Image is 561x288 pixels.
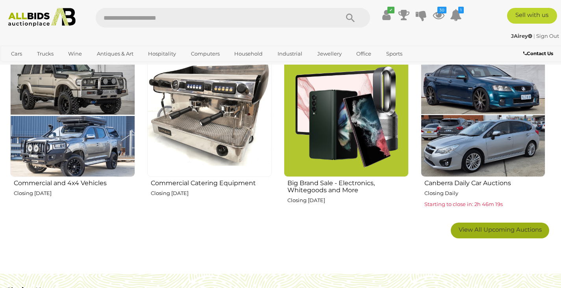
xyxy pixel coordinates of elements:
a: Computers [186,47,225,60]
a: Big Brand Sale - Electronics, Whitegoods and More Closing [DATE] [283,52,409,217]
i: 1 [458,7,464,13]
img: Allbids.com.au [4,8,80,27]
a: View All Upcoming Auctions [451,223,549,238]
a: Canberra Daily Car Auctions Closing Daily Starting to close in: 2h 46m 19s [420,52,546,217]
a: Sell with us [507,8,557,24]
a: ✔ [381,8,393,22]
h2: Canberra Daily Car Auctions [424,178,546,187]
h2: Commercial and 4x4 Vehicles [14,178,135,187]
a: Antiques & Art [92,47,139,60]
a: 1 [450,8,462,22]
span: View All Upcoming Auctions [459,226,542,233]
img: Canberra Daily Car Auctions [421,52,546,177]
a: Contact Us [523,49,555,58]
button: Search [331,8,370,28]
a: Industrial [272,47,307,60]
p: Closing [DATE] [14,189,135,198]
a: [GEOGRAPHIC_DATA] [6,60,72,73]
strong: JAirey [511,33,532,39]
a: Sign Out [536,33,559,39]
a: Trucks [32,47,59,60]
i: ✔ [387,7,394,13]
h2: Big Brand Sale - Electronics, Whitegoods and More [287,178,409,193]
a: Commercial Catering Equipment Closing [DATE] [147,52,272,217]
i: 30 [437,7,446,13]
span: Starting to close in: 2h 46m 19s [424,201,503,207]
img: Commercial Catering Equipment [147,52,272,177]
a: Commercial and 4x4 Vehicles Closing [DATE] [10,52,135,217]
h2: Commercial Catering Equipment [151,178,272,187]
a: Jewellery [312,47,347,60]
a: JAirey [511,33,533,39]
img: Commercial and 4x4 Vehicles [10,52,135,177]
a: Household [229,47,268,60]
span: | [533,33,535,39]
p: Closing [DATE] [151,189,272,198]
a: Office [351,47,376,60]
b: Contact Us [523,50,553,56]
a: Sports [381,47,407,60]
a: Cars [6,47,27,60]
a: Hospitality [143,47,181,60]
img: Big Brand Sale - Electronics, Whitegoods and More [284,52,409,177]
a: 30 [433,8,444,22]
p: Closing Daily [424,189,546,198]
a: Wine [63,47,87,60]
p: Closing [DATE] [287,196,409,205]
